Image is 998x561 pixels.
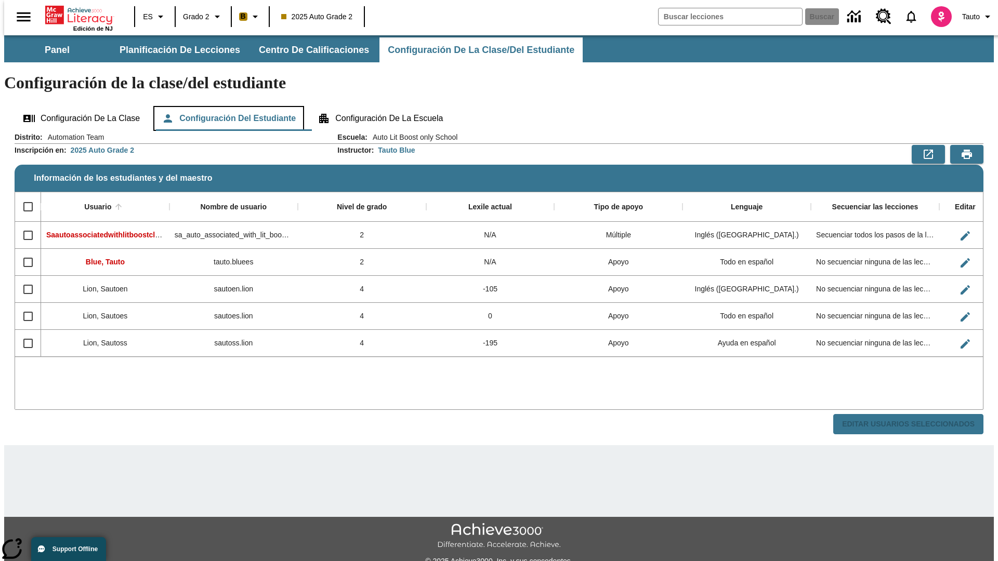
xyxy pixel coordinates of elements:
span: Tauto [962,11,980,22]
span: Grado 2 [183,11,209,22]
div: Secuenciar todos los pasos de la lección [811,222,939,249]
span: 2025 Auto Grade 2 [281,11,353,22]
div: Subbarra de navegación [4,35,994,62]
div: Ayuda en español [682,330,811,357]
span: Edición de NJ [73,25,113,32]
div: Usuario [84,203,111,212]
button: Configuración de la clase/del estudiante [379,37,583,62]
button: Editar Usuario [955,252,976,273]
div: Editar [955,203,976,212]
div: 4 [298,303,426,330]
div: Información de los estudiantes y del maestro [15,132,983,435]
div: Apoyo [554,303,682,330]
div: Portada [45,4,113,32]
button: Configuración del estudiante [153,106,304,131]
div: Subbarra de navegación [4,37,584,62]
span: Información de los estudiantes y del maestro [34,173,212,183]
span: B [241,10,246,23]
div: 4 [298,330,426,357]
img: Achieve3000 Differentiate Accelerate Achieve [437,523,561,550]
button: Editar Usuario [955,279,976,300]
div: tauto.bluees [169,249,298,276]
a: Centro de información [841,3,870,31]
div: 4 [298,276,426,303]
span: Support Offline [52,545,98,553]
div: Apoyo [554,330,682,357]
h2: Inscripción en : [15,146,67,155]
button: Editar Usuario [955,225,976,246]
div: sautoes.lion [169,303,298,330]
a: Centro de recursos, Se abrirá en una pestaña nueva. [870,3,898,31]
div: 2025 Auto Grade 2 [71,145,134,155]
div: sa_auto_associated_with_lit_boost_classes [169,222,298,249]
button: Escoja un nuevo avatar [925,3,958,30]
button: Centro de calificaciones [251,37,377,62]
h2: Distrito : [15,133,43,142]
button: Editar Usuario [955,306,976,327]
div: Múltiple [554,222,682,249]
div: -195 [426,330,555,357]
div: Inglés (EE. UU.) [682,276,811,303]
div: Lenguaje [731,203,763,212]
span: Auto Lit Boost only School [367,132,457,142]
div: Lexile actual [468,203,512,212]
button: Perfil/Configuración [958,7,998,26]
div: Secuenciar las lecciones [832,203,918,212]
div: Configuración de la clase/del estudiante [15,106,983,131]
div: Tauto Blue [378,145,415,155]
div: -105 [426,276,555,303]
span: Lion, Sautoss [83,339,127,347]
input: Buscar campo [659,8,802,25]
div: No secuenciar ninguna de las lecciones [811,249,939,276]
button: Editar Usuario [955,333,976,354]
span: Saautoassociatedwithlitboostcl, Saautoassociatedwithlitboostcl [46,231,268,239]
img: avatar image [931,6,952,27]
button: Exportar a CSV [912,145,945,164]
div: No secuenciar ninguna de las lecciones [811,330,939,357]
span: Automation Team [43,132,104,142]
div: sautoss.lion [169,330,298,357]
div: Todo en español [682,303,811,330]
div: Tipo de apoyo [594,203,643,212]
div: sautoen.lion [169,276,298,303]
div: No secuenciar ninguna de las lecciones [811,303,939,330]
div: Apoyo [554,276,682,303]
button: Abrir el menú lateral [8,2,39,32]
span: Lion, Sautoes [83,312,128,320]
button: Planificación de lecciones [111,37,248,62]
div: 0 [426,303,555,330]
span: Blue, Tauto [86,258,125,266]
div: N/A [426,249,555,276]
div: No secuenciar ninguna de las lecciones [811,276,939,303]
h2: Escuela : [337,133,367,142]
div: Apoyo [554,249,682,276]
button: Panel [5,37,109,62]
div: Nivel de grado [337,203,387,212]
button: Lenguaje: ES, Selecciona un idioma [138,7,172,26]
button: Grado: Grado 2, Elige un grado [179,7,228,26]
a: Notificaciones [898,3,925,30]
h2: Instructor : [337,146,374,155]
h1: Configuración de la clase/del estudiante [4,73,994,92]
div: Inglés (EE. UU.) [682,222,811,249]
div: N/A [426,222,555,249]
a: Portada [45,5,113,25]
button: Support Offline [31,537,106,561]
button: Vista previa de impresión [950,145,983,164]
span: Lion, Sautoen [83,285,127,293]
span: ES [143,11,153,22]
div: 2 [298,249,426,276]
button: Configuración de la clase [15,106,148,131]
button: Boost El color de la clase es anaranjado claro. Cambiar el color de la clase. [235,7,266,26]
div: 2 [298,222,426,249]
div: Todo en español [682,249,811,276]
button: Configuración de la escuela [309,106,451,131]
div: Nombre de usuario [200,203,267,212]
